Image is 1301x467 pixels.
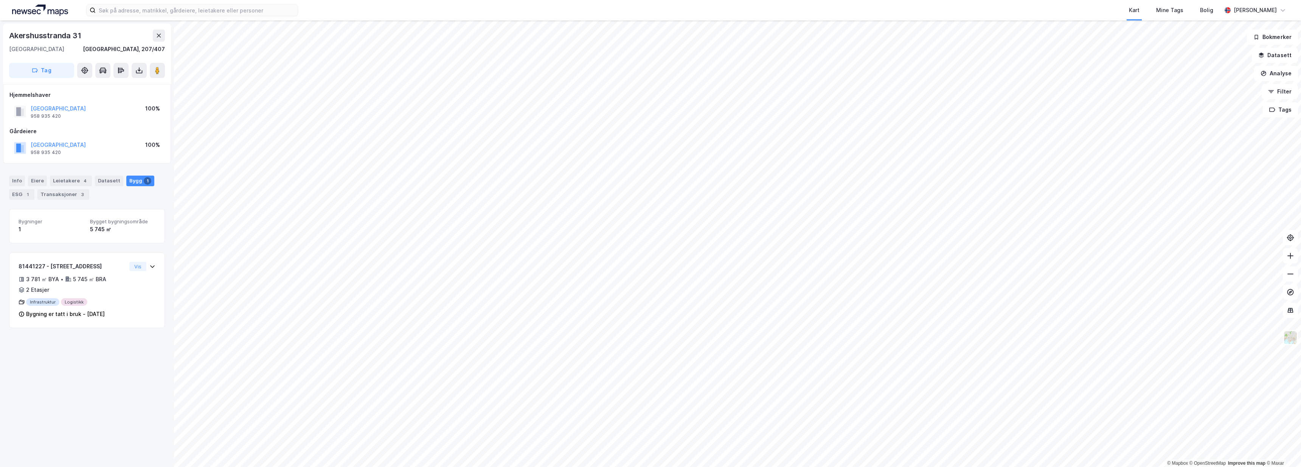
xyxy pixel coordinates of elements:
[1262,84,1298,99] button: Filter
[26,285,49,294] div: 2 Etasjer
[145,140,160,149] div: 100%
[19,262,126,271] div: 81441227 - [STREET_ADDRESS]
[90,218,155,225] span: Bygget bygningsområde
[9,90,165,100] div: Hjemmelshaver
[9,189,34,200] div: ESG
[12,5,68,16] img: logo.a4113a55bc3d86da70a041830d287a7e.svg
[90,225,155,234] div: 5 745 ㎡
[50,176,92,186] div: Leietakere
[1156,6,1183,15] div: Mine Tags
[1189,461,1226,466] a: OpenStreetMap
[9,63,74,78] button: Tag
[1254,66,1298,81] button: Analyse
[1252,48,1298,63] button: Datasett
[31,113,61,119] div: 958 935 420
[96,5,298,16] input: Søk på adresse, matrikkel, gårdeiere, leietakere eller personer
[19,218,84,225] span: Bygninger
[83,45,165,54] div: [GEOGRAPHIC_DATA], 207/407
[26,275,59,284] div: 3 781 ㎡ BYA
[95,176,123,186] div: Datasett
[61,276,64,282] div: •
[1129,6,1140,15] div: Kart
[24,191,31,198] div: 1
[1228,461,1265,466] a: Improve this map
[1200,6,1213,15] div: Bolig
[79,191,86,198] div: 3
[144,177,151,185] div: 1
[1263,102,1298,117] button: Tags
[81,177,89,185] div: 4
[1263,431,1301,467] iframe: Chat Widget
[9,127,165,136] div: Gårdeiere
[37,189,89,200] div: Transaksjoner
[1263,431,1301,467] div: Kontrollprogram for chat
[1167,461,1188,466] a: Mapbox
[1234,6,1277,15] div: [PERSON_NAME]
[28,176,47,186] div: Eiere
[129,262,146,271] button: Vis
[9,30,82,42] div: Akershusstranda 31
[145,104,160,113] div: 100%
[19,225,84,234] div: 1
[1283,330,1298,345] img: Z
[9,176,25,186] div: Info
[73,275,106,284] div: 5 745 ㎡ BRA
[31,149,61,156] div: 958 935 420
[9,45,64,54] div: [GEOGRAPHIC_DATA]
[1247,30,1298,45] button: Bokmerker
[26,310,105,319] div: Bygning er tatt i bruk - [DATE]
[126,176,154,186] div: Bygg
